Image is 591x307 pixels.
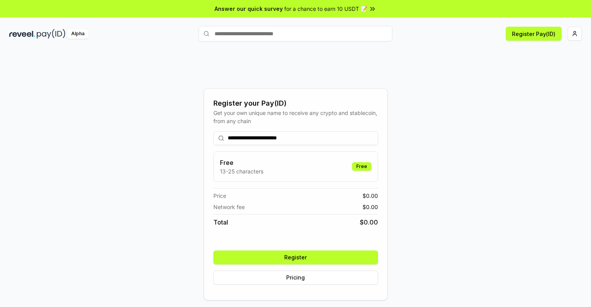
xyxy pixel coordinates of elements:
[352,162,371,171] div: Free
[506,27,562,41] button: Register Pay(ID)
[213,271,378,285] button: Pricing
[284,5,367,13] span: for a chance to earn 10 USDT 📝
[220,158,263,167] h3: Free
[67,29,89,39] div: Alpha
[213,250,378,264] button: Register
[213,218,228,227] span: Total
[213,203,245,211] span: Network fee
[215,5,283,13] span: Answer our quick survey
[360,218,378,227] span: $ 0.00
[213,192,226,200] span: Price
[213,98,378,109] div: Register your Pay(ID)
[37,29,65,39] img: pay_id
[213,109,378,125] div: Get your own unique name to receive any crypto and stablecoin, from any chain
[363,192,378,200] span: $ 0.00
[363,203,378,211] span: $ 0.00
[9,29,35,39] img: reveel_dark
[220,167,263,175] p: 13-25 characters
